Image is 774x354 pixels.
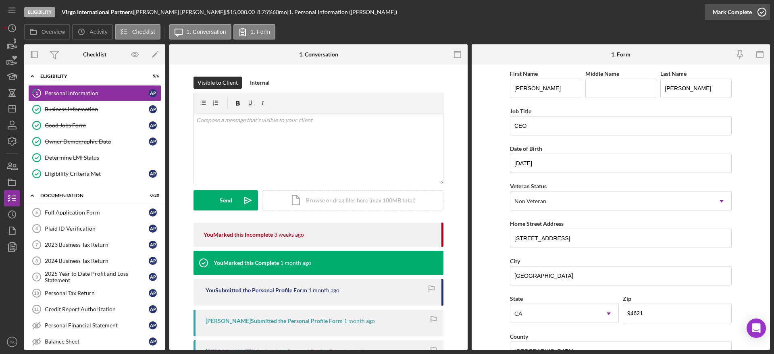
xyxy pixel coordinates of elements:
label: 1. Form [251,29,270,35]
div: A P [149,337,157,346]
div: A P [149,305,157,313]
b: Virgo International Partners [62,8,133,15]
label: Date of Birth [510,145,542,152]
div: Visible to Client [198,77,238,89]
button: YA [4,334,20,350]
div: 2025 Year to Date Profit and Loss Statement [45,271,149,283]
div: CA [514,310,522,317]
div: 60 mo [273,9,287,15]
div: A P [149,257,157,265]
div: A P [149,105,157,113]
div: Documentation [40,193,139,198]
div: Eligibility Criteria Met [45,171,149,177]
div: 5 / 6 [145,74,159,79]
div: Owner Demographic Data [45,138,149,145]
label: 1. Conversation [187,29,226,35]
div: [PERSON_NAME] Submitted the Personal Profile Form [206,318,343,324]
a: 6Plaid ID VerificationAP [28,221,161,237]
text: YA [10,340,15,344]
div: Good Jobs Form [45,122,149,129]
a: Business InformationAP [28,101,161,117]
tspan: 7 [35,242,38,247]
a: 11Credit Report AuthorizationAP [28,301,161,317]
button: Mark Complete [705,4,770,20]
div: A P [149,137,157,146]
a: Owner Demographic DataAP [28,133,161,150]
div: Personal Tax Return [45,290,149,296]
div: Checklist [83,51,106,58]
label: Last Name [660,70,687,77]
div: $15,000.00 [227,9,257,15]
tspan: 11 [34,307,39,312]
div: A P [149,273,157,281]
div: Internal [250,77,270,89]
div: Personal Financial Statement [45,322,149,329]
div: [PERSON_NAME] [PERSON_NAME] | [134,9,227,15]
tspan: 5 [35,210,38,215]
div: 8.75 % [257,9,273,15]
label: County [510,333,528,340]
button: Checklist [115,24,160,40]
div: 2024 Business Tax Return [45,258,149,264]
div: Personal Information [45,90,149,96]
button: 1. Conversation [169,24,231,40]
time: 2025-07-21 20:55 [308,287,339,294]
div: Mark Complete [713,4,752,20]
div: You Marked this Complete [214,260,279,266]
a: 92025 Year to Date Profit and Loss StatementAP [28,269,161,285]
a: 82024 Business Tax ReturnAP [28,253,161,269]
div: Credit Report Authorization [45,306,149,312]
time: 2025-07-21 20:55 [280,260,311,266]
div: A P [149,225,157,233]
label: Activity [89,29,107,35]
button: 1. Form [233,24,275,40]
div: Eligibility [24,7,55,17]
tspan: 6 [35,226,38,231]
a: Balance SheetAP [28,333,161,350]
label: First Name [510,70,538,77]
button: Visible to Client [193,77,242,89]
div: 2023 Business Tax Return [45,242,149,248]
div: A P [149,89,157,97]
a: 10Personal Tax ReturnAP [28,285,161,301]
button: Overview [24,24,70,40]
div: Plaid ID Verification [45,225,149,232]
div: Determine LMI Status [45,154,161,161]
label: Overview [42,29,65,35]
a: 5Full Application FormAP [28,204,161,221]
tspan: 1 [35,90,38,96]
div: A P [149,241,157,249]
div: 1. Conversation [299,51,338,58]
div: Send [220,190,232,210]
a: Personal Financial StatementAP [28,317,161,333]
div: You Marked this Incomplete [204,231,273,238]
label: Home Street Address [510,220,564,227]
label: City [510,258,520,264]
div: Business Information [45,106,149,112]
div: You Submitted the Personal Profile Form [206,287,307,294]
label: Middle Name [585,70,619,77]
div: 0 / 20 [145,193,159,198]
tspan: 9 [35,275,38,279]
a: Good Jobs FormAP [28,117,161,133]
a: 72023 Business Tax ReturnAP [28,237,161,253]
button: Send [193,190,258,210]
div: A P [149,321,157,329]
div: Balance Sheet [45,338,149,345]
tspan: 8 [35,258,38,263]
button: Internal [246,77,274,89]
div: A P [149,170,157,178]
div: A P [149,289,157,297]
label: Checklist [132,29,155,35]
tspan: 10 [34,291,39,296]
div: Full Application Form [45,209,149,216]
div: | 1. Personal Information ([PERSON_NAME]) [287,9,397,15]
a: Determine LMI Status [28,150,161,166]
a: Eligibility Criteria MetAP [28,166,161,182]
time: 2025-07-21 05:38 [344,318,375,324]
div: Non Veteran [514,198,546,204]
div: Eligibility [40,74,139,79]
a: 1Personal InformationAP [28,85,161,101]
div: A P [149,208,157,217]
label: Job Title [510,108,531,115]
